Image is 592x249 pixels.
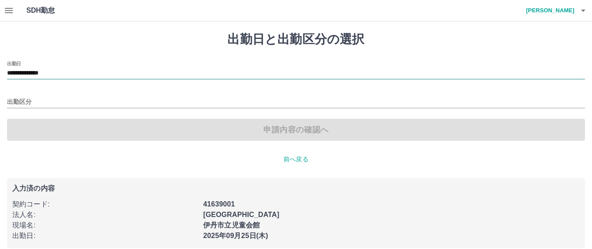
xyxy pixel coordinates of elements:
[12,185,580,192] p: 入力済の内容
[203,221,260,229] b: 伊丹市立児童会館
[7,155,585,164] p: 前へ戻る
[12,199,198,210] p: 契約コード :
[203,200,235,208] b: 41639001
[203,232,268,239] b: 2025年09月25日(木)
[7,60,21,67] label: 出勤日
[12,210,198,220] p: 法人名 :
[203,211,280,218] b: [GEOGRAPHIC_DATA]
[12,220,198,231] p: 現場名 :
[7,32,585,47] h1: 出勤日と出勤区分の選択
[12,231,198,241] p: 出勤日 :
